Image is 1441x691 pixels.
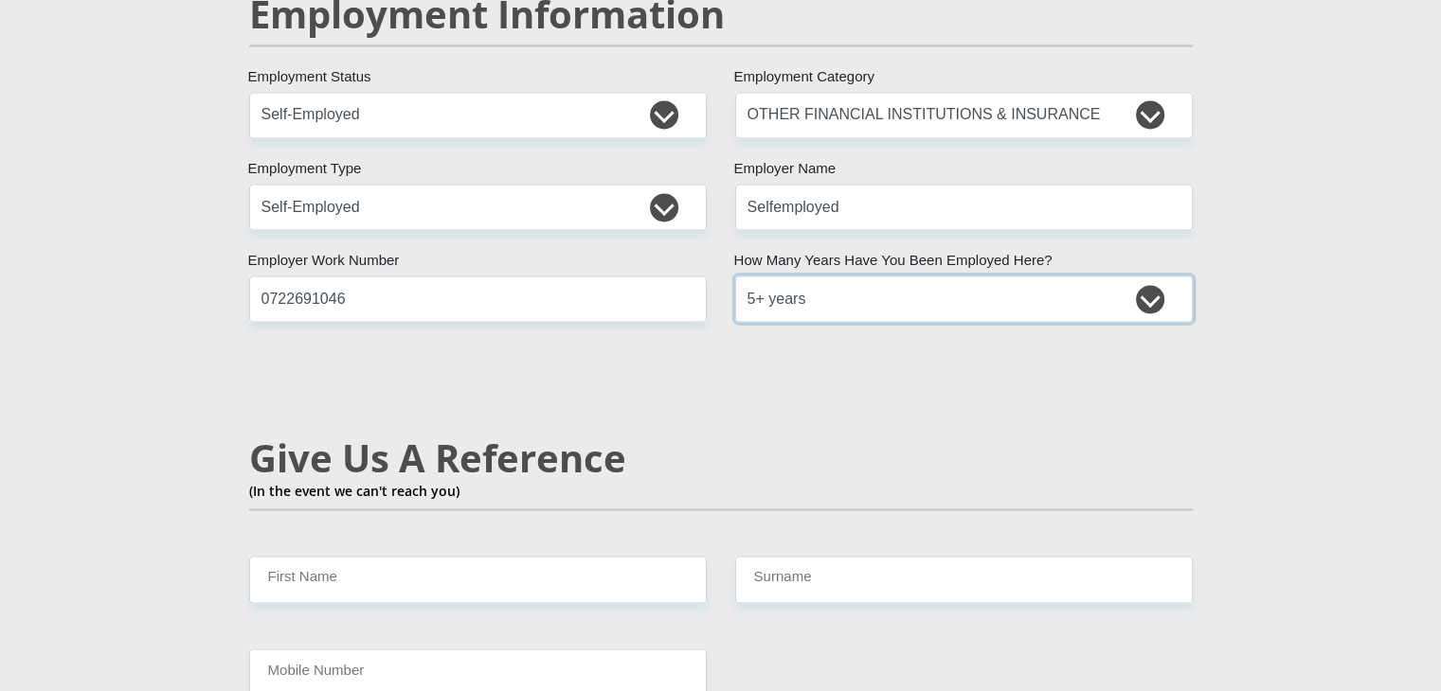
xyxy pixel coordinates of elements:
[249,275,707,322] input: Employer Work Number
[249,481,1193,501] p: (In the event we can't reach you)
[735,184,1193,230] input: Employer's Name
[249,556,707,602] input: Name
[249,435,1193,481] h2: Give Us A Reference
[735,556,1193,602] input: Surname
